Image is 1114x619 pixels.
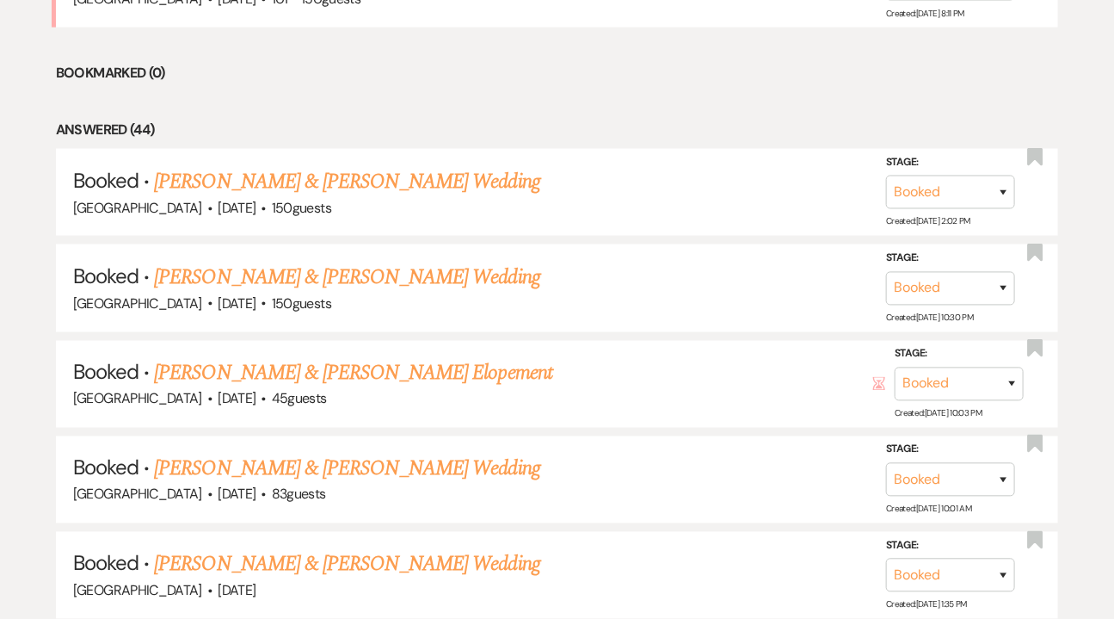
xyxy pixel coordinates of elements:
span: Booked [73,359,138,386]
a: [PERSON_NAME] & [PERSON_NAME] Wedding [154,262,539,293]
span: [GEOGRAPHIC_DATA] [73,582,202,600]
span: [GEOGRAPHIC_DATA] [73,486,202,504]
span: Booked [73,263,138,289]
li: Bookmarked (0) [56,62,1059,84]
span: 45 guests [272,390,327,408]
span: [DATE] [218,199,255,217]
a: [PERSON_NAME] & [PERSON_NAME] Wedding [154,549,539,580]
span: Booked [73,550,138,577]
span: Created: [DATE] 10:30 PM [886,313,973,324]
span: [DATE] [218,294,255,313]
span: [DATE] [218,582,255,600]
span: Booked [73,167,138,194]
a: [PERSON_NAME] & [PERSON_NAME] Wedding [154,454,539,485]
span: Created: [DATE] 1:35 PM [886,599,967,610]
label: Stage: [895,345,1024,364]
span: [DATE] [218,390,255,408]
li: Answered (44) [56,119,1059,141]
span: 83 guests [272,486,326,504]
span: Created: [DATE] 10:01 AM [886,504,971,515]
span: Created: [DATE] 10:03 PM [895,408,982,419]
span: [GEOGRAPHIC_DATA] [73,390,202,408]
span: Created: [DATE] 2:02 PM [886,216,970,227]
label: Stage: [886,250,1015,269]
span: Created: [DATE] 8:11 PM [886,8,964,19]
span: [GEOGRAPHIC_DATA] [73,294,202,313]
span: [GEOGRAPHIC_DATA] [73,199,202,217]
span: [DATE] [218,486,255,504]
label: Stage: [886,537,1015,556]
label: Stage: [886,441,1015,460]
span: 150 guests [272,199,331,217]
a: [PERSON_NAME] & [PERSON_NAME] Elopement [154,358,552,389]
span: 150 guests [272,294,331,313]
label: Stage: [886,154,1015,173]
a: [PERSON_NAME] & [PERSON_NAME] Wedding [154,166,539,197]
span: Booked [73,455,138,481]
